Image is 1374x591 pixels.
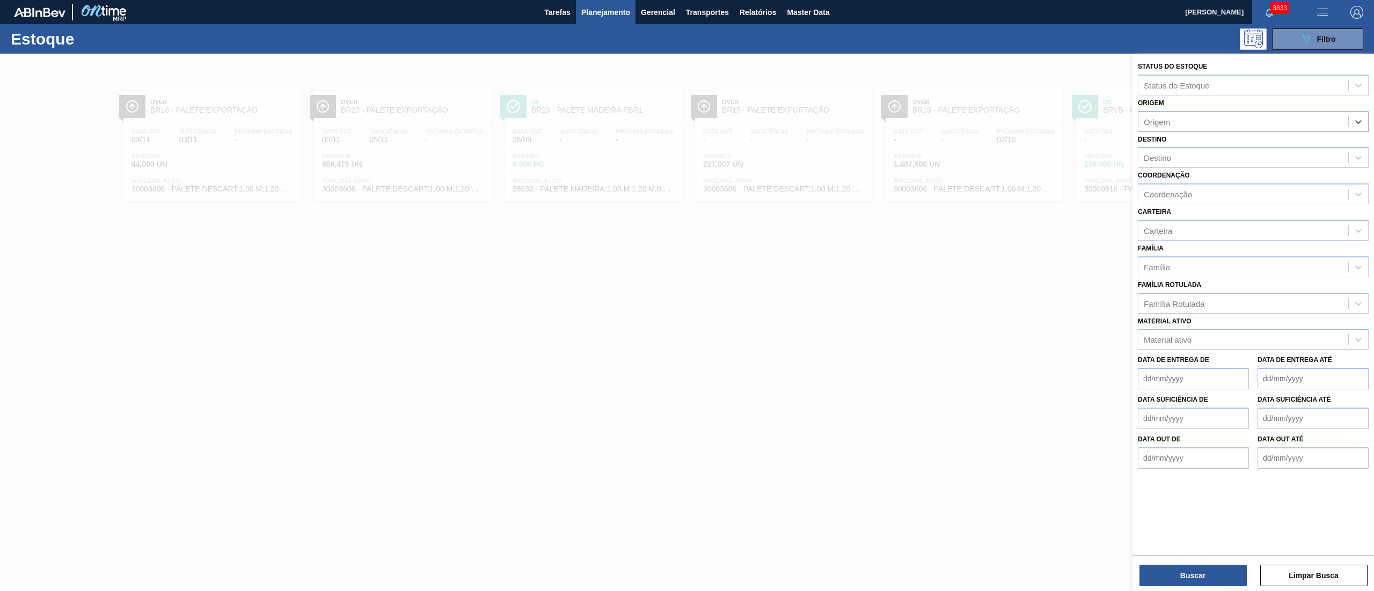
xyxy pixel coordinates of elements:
[1138,368,1249,389] input: dd/mm/yyyy
[14,8,65,17] img: TNhmsLtSVTkK8tSr43FrP2fwEKptu5GPRR3wAAAABJRU5ErkJggg==
[1144,262,1170,271] div: Família
[1138,281,1201,289] label: Família Rotulada
[1138,99,1164,107] label: Origem
[1138,136,1166,143] label: Destino
[1144,153,1171,162] div: Destino
[1138,63,1207,70] label: Status do Estoque
[1138,435,1181,443] label: Data out de
[1138,396,1208,403] label: Data suficiência de
[1144,226,1172,235] div: Carteira
[641,6,675,19] span: Gerencial
[1138,356,1209,364] label: Data de Entrega de
[1144,335,1192,344] div: Material ativo
[1258,435,1304,443] label: Data out até
[1350,6,1363,19] img: Logout
[1138,245,1164,252] label: Família
[1138,208,1171,216] label: Carteira
[1258,356,1332,364] label: Data de Entrega até
[544,6,571,19] span: Tarefas
[787,6,829,19] span: Master Data
[686,6,729,19] span: Transportes
[1144,80,1210,90] div: Status do Estoque
[1258,368,1369,389] input: dd/mm/yyyy
[1138,317,1192,325] label: Material ativo
[740,6,776,19] span: Relatórios
[1138,447,1249,469] input: dd/mm/yyyy
[1144,117,1170,126] div: Origem
[1270,2,1289,14] span: 3833
[1317,35,1336,43] span: Filtro
[1258,408,1369,429] input: dd/mm/yyyy
[1316,6,1329,19] img: userActions
[1272,28,1363,50] button: Filtro
[1138,172,1190,179] label: Coordenação
[1240,28,1267,50] div: Pogramando: nenhum usuário selecionado
[1252,5,1287,20] button: Notificações
[11,33,178,45] h1: Estoque
[1144,299,1204,308] div: Família Rotulada
[1258,396,1331,403] label: Data suficiência até
[581,6,630,19] span: Planejamento
[1138,408,1249,429] input: dd/mm/yyyy
[1144,190,1192,199] div: Coordenação
[1258,447,1369,469] input: dd/mm/yyyy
